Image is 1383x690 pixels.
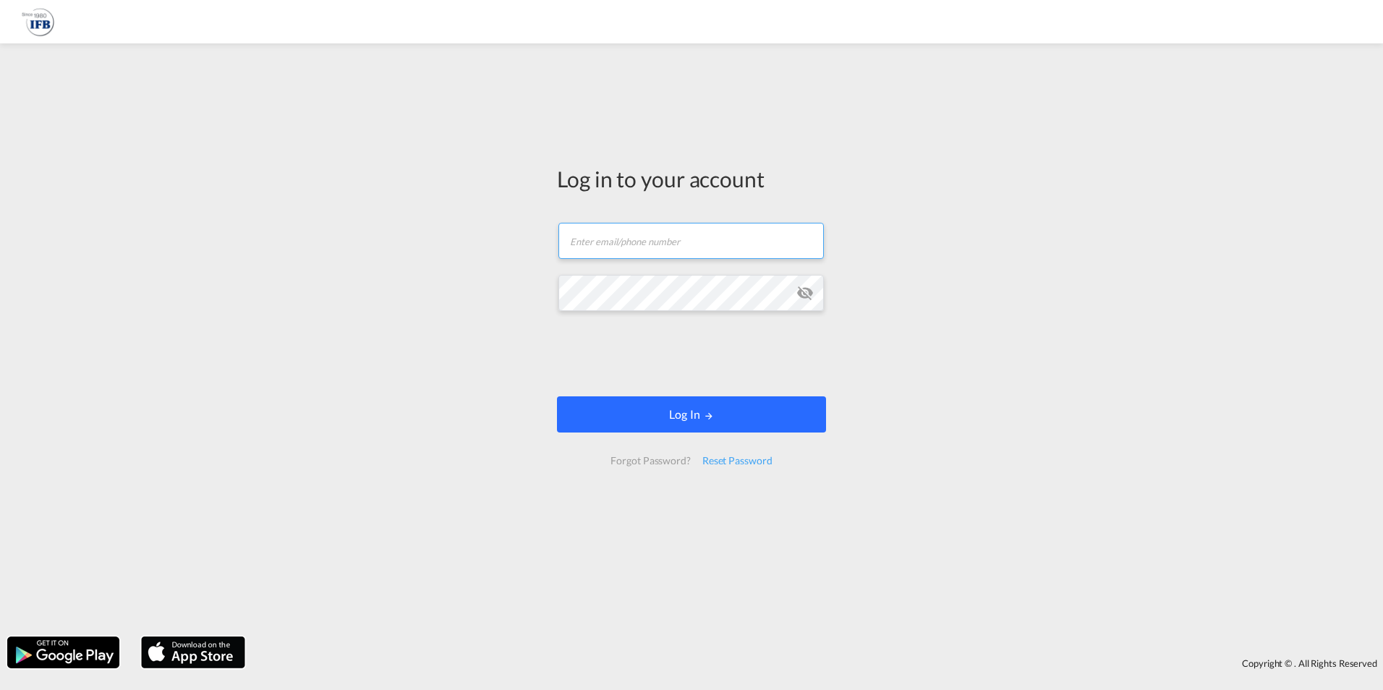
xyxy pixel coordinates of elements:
img: apple.png [140,635,247,670]
input: Enter email/phone number [558,223,824,259]
div: Log in to your account [557,163,826,194]
iframe: reCAPTCHA [582,325,801,382]
img: google.png [6,635,121,670]
button: LOGIN [557,396,826,433]
div: Forgot Password? [605,448,696,474]
div: Copyright © . All Rights Reserved [252,651,1383,676]
md-icon: icon-eye-off [796,284,814,302]
img: b628ab10256c11eeb52753acbc15d091.png [22,6,54,38]
div: Reset Password [697,448,778,474]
